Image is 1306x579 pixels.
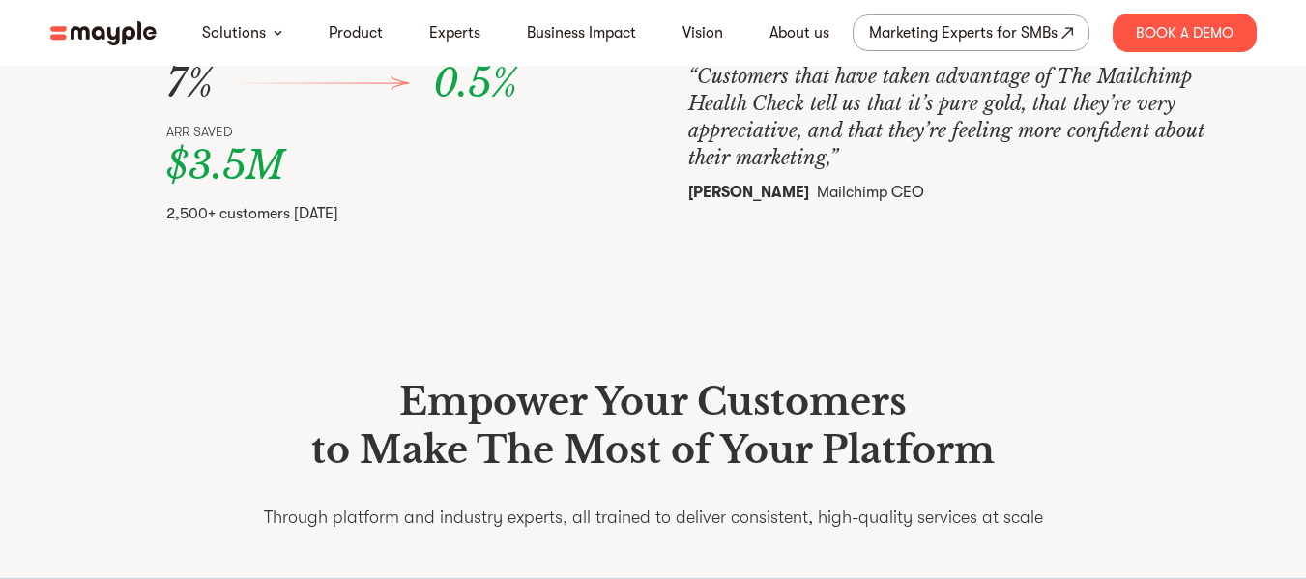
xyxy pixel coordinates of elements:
[166,204,607,223] div: 2,500+ customers [DATE]
[429,21,480,44] a: Experts
[50,21,157,45] img: mayple-logo
[688,183,1249,202] div: Mailchimp CEO
[166,122,607,142] p: ARR Saved
[769,21,829,44] a: About us
[329,21,383,44] a: Product
[869,19,1058,46] div: Marketing Experts for SMBs
[202,21,266,44] a: Solutions
[688,63,1249,171] p: “Customers that have taken advantage of The Mailchimp Health Check tell us that it’s pure gold, t...
[274,30,282,36] img: arrow-down
[166,60,607,106] div: 7%
[166,142,607,188] div: $3.5M
[433,60,607,106] div: 0.5%
[527,21,636,44] a: Business Impact
[264,505,1043,531] p: Through platform and industry experts, all trained to deliver consistent, high-quality services a...
[682,21,723,44] a: Vision
[688,183,809,202] div: [PERSON_NAME]
[264,378,1043,474] h1: Empower Your Customers to Make The Most of Your Platform
[236,76,410,91] img: right arrow
[853,14,1089,51] a: Marketing Experts for SMBs
[1113,14,1257,52] div: Book A Demo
